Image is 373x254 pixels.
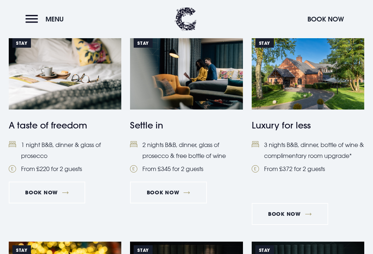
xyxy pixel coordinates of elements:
img: Pound Coin [130,165,137,172]
img: Pound Coin [9,165,16,172]
img: https://clandeboyelodge.s3-assets.com/offer-thumbnails/Settle-In-464x309.jpg [130,35,243,110]
h4: Luxury for less [252,119,364,132]
li: 1 night B&B, dinner & glass of prosecco [9,139,121,162]
img: Clandeboye Lodge [175,7,197,31]
li: From £372 for 2 guests [252,163,364,174]
button: Book Now [304,11,348,27]
img: Pound Coin [252,165,259,172]
img: https://clandeboyelodge.s3-assets.com/offer-thumbnails/taste-of-freedom-special-offers-2025.png [9,35,121,110]
li: 2 nights B&B, dinner, glass of prosecco & free bottle of wine [130,139,243,162]
span: Stay [255,38,274,48]
li: From £345 for 2 guests [130,163,243,174]
a: Stay https://clandeboyelodge.s3-assets.com/offer-thumbnails/Settle-In-464x309.jpg Settle in Bed2 ... [130,35,243,174]
a: Stay https://clandeboyelodge.s3-assets.com/offer-thumbnails/Luxury-for-less-special-offer.png Lux... [252,35,364,193]
span: Stay [134,38,152,48]
a: Book Now [9,182,85,203]
h4: A taste of freedom [9,119,121,132]
span: Menu [46,15,64,23]
a: Stay https://clandeboyelodge.s3-assets.com/offer-thumbnails/taste-of-freedom-special-offers-2025.... [9,35,121,174]
li: 3 nights B&B, dinner, bottle of wine & complimentary room upgrade* [252,139,364,162]
button: Menu [25,11,67,27]
h4: Settle in [130,119,243,132]
img: Bed [9,141,16,147]
a: Book Now [130,182,207,203]
span: Stay [12,38,31,48]
a: Book Now [252,203,328,225]
li: From £220 for 2 guests [9,163,121,174]
img: Bed [130,141,137,147]
img: https://clandeboyelodge.s3-assets.com/offer-thumbnails/Luxury-for-less-special-offer.png [252,35,364,110]
img: Bed [252,141,259,147]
